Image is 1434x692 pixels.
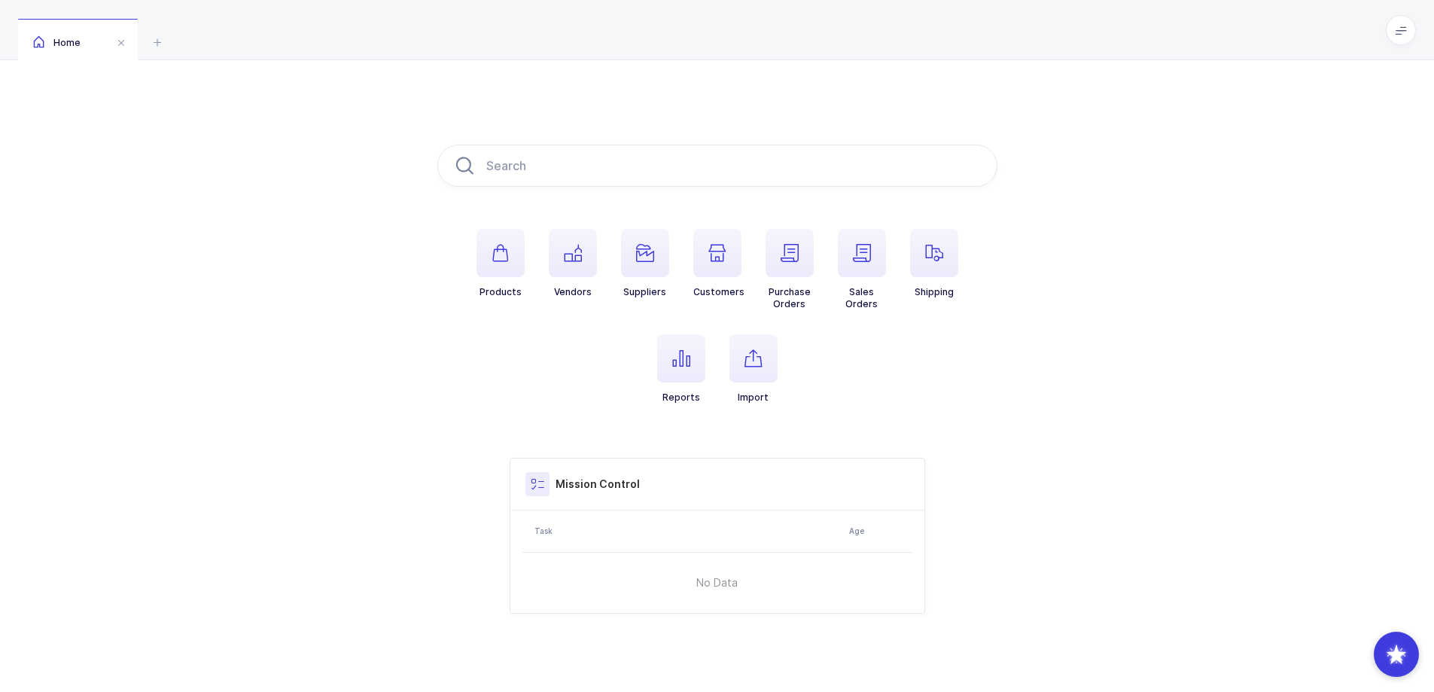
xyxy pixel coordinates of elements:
[910,229,958,298] button: Shipping
[476,229,525,298] button: Products
[534,525,840,537] div: Task
[657,334,705,404] button: Reports
[437,145,997,187] input: Search
[766,229,814,310] button: PurchaseOrders
[838,229,886,310] button: SalesOrders
[693,229,744,298] button: Customers
[729,334,778,404] button: Import
[549,229,597,298] button: Vendors
[620,560,814,605] span: No Data
[621,229,669,298] button: Suppliers
[849,525,908,537] div: Age
[33,37,81,48] span: Home
[556,477,640,492] h3: Mission Control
